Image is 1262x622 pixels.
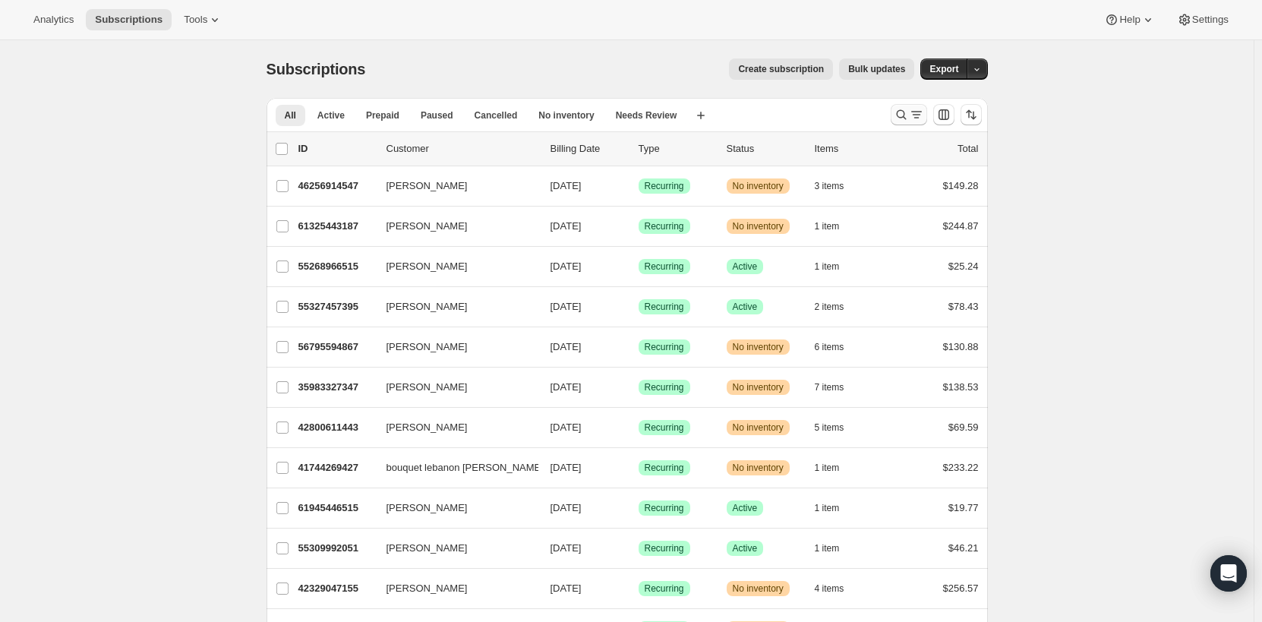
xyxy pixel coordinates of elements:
[815,502,840,514] span: 1 item
[948,542,979,554] span: $46.21
[386,380,468,395] span: [PERSON_NAME]
[298,420,374,435] p: 42800611443
[298,578,979,599] div: 42329047155[PERSON_NAME][DATE]SuccessRecurringWarningNo inventory4 items$256.57
[551,301,582,312] span: [DATE]
[377,375,529,399] button: [PERSON_NAME]
[377,295,529,319] button: [PERSON_NAME]
[386,178,468,194] span: [PERSON_NAME]
[815,578,861,599] button: 4 items
[1095,9,1164,30] button: Help
[920,58,967,80] button: Export
[943,220,979,232] span: $244.87
[815,301,844,313] span: 2 items
[645,220,684,232] span: Recurring
[377,456,529,480] button: bouquet lebanon [PERSON_NAME]
[267,61,366,77] span: Subscriptions
[298,380,374,395] p: 35983327347
[815,175,861,197] button: 3 items
[645,422,684,434] span: Recurring
[386,259,468,274] span: [PERSON_NAME]
[729,58,833,80] button: Create subscription
[943,462,979,473] span: $233.22
[33,14,74,26] span: Analytics
[815,341,844,353] span: 6 items
[421,109,453,122] span: Paused
[298,339,374,355] p: 56795594867
[733,583,784,595] span: No inventory
[386,541,468,556] span: [PERSON_NAME]
[815,497,857,519] button: 1 item
[891,104,927,125] button: Search and filter results
[184,14,207,26] span: Tools
[933,104,954,125] button: Customize table column order and visibility
[948,422,979,433] span: $69.59
[616,109,677,122] span: Needs Review
[943,180,979,191] span: $149.28
[815,538,857,559] button: 1 item
[538,109,594,122] span: No inventory
[298,178,374,194] p: 46256914547
[551,422,582,433] span: [DATE]
[733,260,758,273] span: Active
[386,141,538,156] p: Customer
[366,109,399,122] span: Prepaid
[298,259,374,274] p: 55268966515
[645,583,684,595] span: Recurring
[298,457,979,478] div: 41744269427bouquet lebanon [PERSON_NAME][DATE]SuccessRecurringWarningNo inventory1 item$233.22
[839,58,914,80] button: Bulk updates
[733,462,784,474] span: No inventory
[298,296,979,317] div: 55327457395[PERSON_NAME][DATE]SuccessRecurringSuccessActive2 items$78.43
[551,502,582,513] span: [DATE]
[298,216,979,237] div: 61325443187[PERSON_NAME][DATE]SuccessRecurringWarningNo inventory1 item$244.87
[95,14,162,26] span: Subscriptions
[948,301,979,312] span: $78.43
[377,214,529,238] button: [PERSON_NAME]
[958,141,978,156] p: Total
[948,260,979,272] span: $25.24
[815,457,857,478] button: 1 item
[639,141,715,156] div: Type
[386,339,468,355] span: [PERSON_NAME]
[377,536,529,560] button: [PERSON_NAME]
[733,301,758,313] span: Active
[815,336,861,358] button: 6 items
[733,341,784,353] span: No inventory
[848,63,905,75] span: Bulk updates
[298,500,374,516] p: 61945446515
[815,462,840,474] span: 1 item
[733,422,784,434] span: No inventory
[645,301,684,313] span: Recurring
[815,180,844,192] span: 3 items
[551,583,582,594] span: [DATE]
[1119,14,1140,26] span: Help
[317,109,345,122] span: Active
[645,180,684,192] span: Recurring
[86,9,172,30] button: Subscriptions
[733,502,758,514] span: Active
[1192,14,1229,26] span: Settings
[551,381,582,393] span: [DATE]
[738,63,824,75] span: Create subscription
[298,175,979,197] div: 46256914547[PERSON_NAME][DATE]SuccessRecurringWarningNo inventory3 items$149.28
[733,180,784,192] span: No inventory
[961,104,982,125] button: Sort the results
[298,219,374,234] p: 61325443187
[24,9,83,30] button: Analytics
[733,542,758,554] span: Active
[298,141,979,156] div: IDCustomerBilling DateTypeStatusItemsTotal
[929,63,958,75] span: Export
[377,415,529,440] button: [PERSON_NAME]
[815,220,840,232] span: 1 item
[943,583,979,594] span: $256.57
[815,417,861,438] button: 5 items
[298,299,374,314] p: 55327457395
[386,500,468,516] span: [PERSON_NAME]
[551,260,582,272] span: [DATE]
[815,141,891,156] div: Items
[815,256,857,277] button: 1 item
[733,381,784,393] span: No inventory
[377,335,529,359] button: [PERSON_NAME]
[943,341,979,352] span: $130.88
[377,496,529,520] button: [PERSON_NAME]
[645,341,684,353] span: Recurring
